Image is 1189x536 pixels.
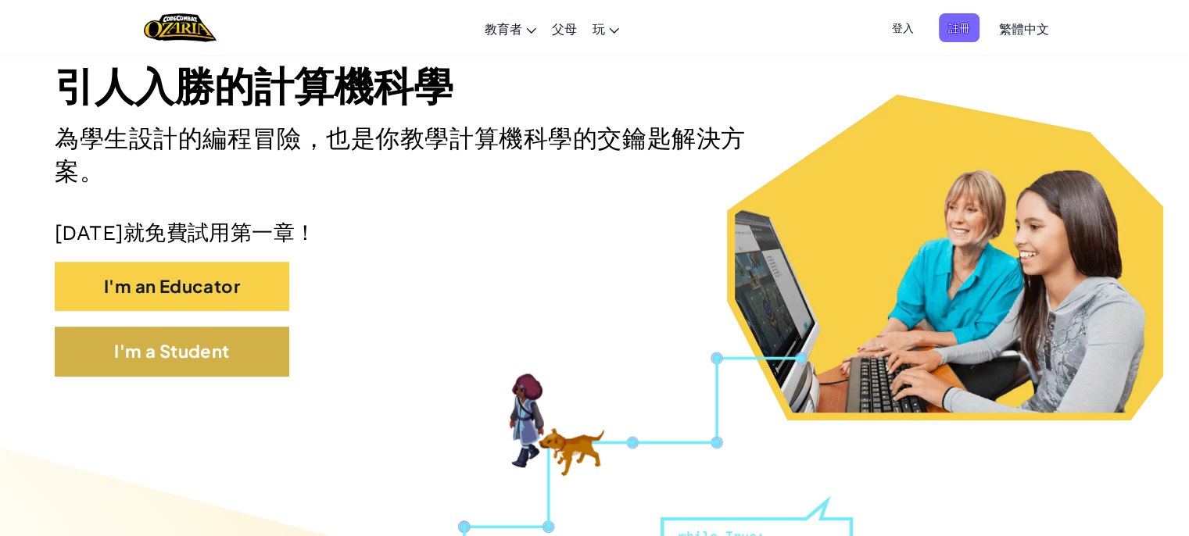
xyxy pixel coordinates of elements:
[144,12,217,44] a: Ozaria by CodeCombat logo
[544,7,585,49] a: 父母
[999,20,1049,37] span: 繁體中文
[991,7,1057,49] a: 繁體中文
[55,327,289,376] button: I'm a Student
[55,63,1134,111] h1: 引人入勝的計算機科學
[485,20,522,37] span: 教育者
[883,13,923,42] button: 登入
[585,7,627,49] a: 玩
[593,20,605,37] span: 玩
[144,12,217,44] img: Home
[55,123,778,189] h2: 為學生設計的編程冒險，也是你教學計算機科學的交鑰匙解決方案。
[55,220,1134,245] p: [DATE]就免費試用第一章！
[477,7,544,49] a: 教育者
[55,262,289,311] button: I'm an Educator
[939,13,979,42] button: 註冊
